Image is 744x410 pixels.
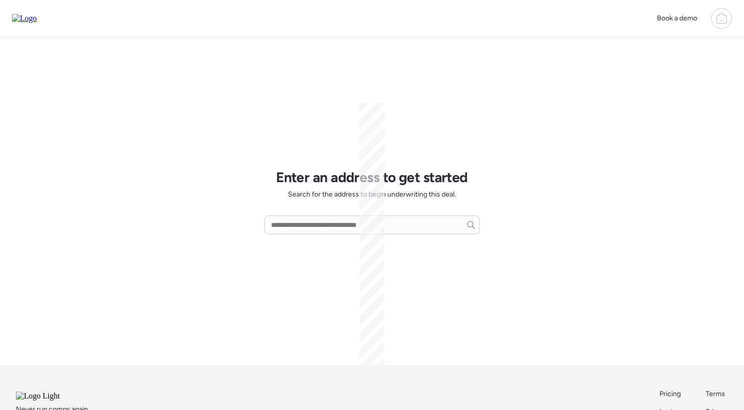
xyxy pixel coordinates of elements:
a: Terms [706,389,728,399]
img: Logo [12,14,37,23]
span: Book a demo [657,14,697,22]
a: Pricing [659,389,682,399]
img: Logo Light [16,392,87,401]
h1: Enter an address to get started [276,169,468,186]
span: Pricing [659,390,681,398]
span: Terms [706,390,725,398]
span: Search for the address to begin underwriting this deal. [288,190,456,200]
